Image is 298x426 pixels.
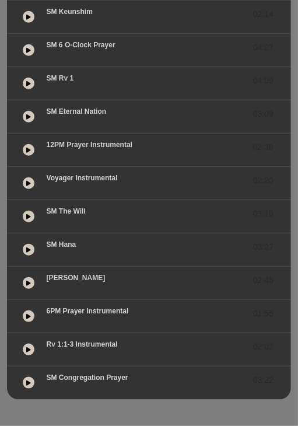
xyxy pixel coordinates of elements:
span: 03:27 [253,241,274,253]
p: 12PM Prayer Instrumental [47,139,132,150]
p: Rv 1:1-3 Instrumental [47,339,118,350]
span: 02:14 [253,8,274,20]
p: Voyager Instrumental [47,173,118,183]
p: SM Keunshim [47,6,93,17]
span: 04:09 [253,75,274,87]
p: SM Eternal Nation [47,106,107,117]
p: [PERSON_NAME] [47,273,106,283]
p: SM Hana [47,239,76,250]
span: 03:22 [253,374,274,386]
span: 01:55 [253,308,274,320]
span: 02:02 [253,341,274,353]
span: 02:20 [253,174,274,187]
span: 04:27 [253,41,274,54]
p: SM 6 o-clock prayer [47,40,115,50]
span: 03:10 [253,208,274,220]
p: SM Rv 1 [47,73,74,83]
span: 03:09 [253,108,274,120]
span: 02:48 [253,274,274,287]
p: SM Congregation Prayer [47,372,128,383]
p: 6PM Prayer Instrumental [47,306,129,316]
p: SM The Will [47,206,86,217]
span: 02:38 [253,141,274,153]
